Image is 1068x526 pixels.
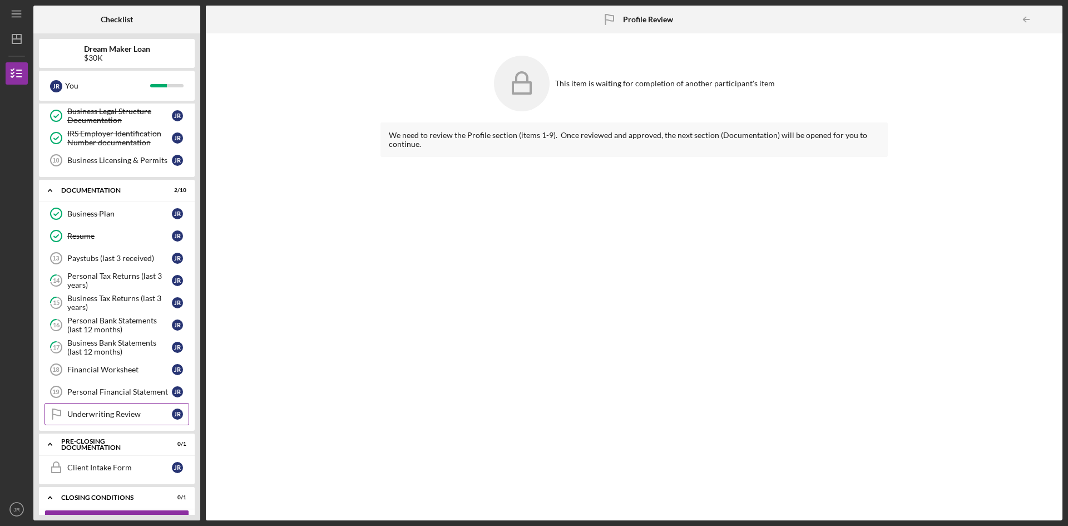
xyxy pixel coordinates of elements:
a: Business Legal Structure DocumentationJR [44,105,189,127]
div: J R [172,208,183,219]
div: Business Bank Statements (last 12 months) [67,338,172,356]
div: J R [172,275,183,286]
b: Profile Review [623,15,673,24]
div: J R [172,253,183,264]
div: J R [172,297,183,308]
div: J R [172,110,183,121]
a: 16Personal Bank Statements (last 12 months)JR [44,314,189,336]
a: Underwriting ReviewJR [44,403,189,425]
div: Business Tax Returns (last 3 years) [67,294,172,312]
div: Financial Worksheet [67,365,172,374]
button: JR [6,498,28,520]
tspan: 17 [53,344,60,351]
div: Underwriting Review [67,410,172,419]
tspan: 14 [53,277,60,284]
div: Business Legal Structure Documentation [67,107,172,125]
div: Client Intake Form [67,463,172,472]
div: J R [172,230,183,242]
div: Personal Financial Statement [67,387,172,396]
div: J R [172,319,183,331]
a: ResumeJR [44,225,189,247]
a: 14Personal Tax Returns (last 3 years)JR [44,269,189,292]
div: 0 / 1 [166,441,186,448]
div: We need to review the Profile section (items 1-9). Once reviewed and approved, the next section (... [389,131,879,149]
tspan: 19 [52,389,59,395]
div: Pre-Closing Documentation [61,438,159,451]
div: J R [172,155,183,166]
div: Personal Bank Statements (last 12 months) [67,316,172,334]
a: Client Intake FormJR [44,456,189,479]
a: 17Business Bank Statements (last 12 months)JR [44,336,189,358]
div: Paystubs (last 3 received) [67,254,172,263]
div: Documentation [61,187,159,194]
b: Checklist [101,15,133,24]
div: J R [172,132,183,144]
tspan: 13 [52,255,59,262]
a: 18Financial WorksheetJR [44,358,189,381]
div: 0 / 1 [166,494,186,501]
div: Business Plan [67,209,172,218]
a: 13Paystubs (last 3 received)JR [44,247,189,269]
div: J R [50,80,62,92]
tspan: 10 [52,157,59,164]
a: 19Personal Financial StatementJR [44,381,189,403]
div: J R [172,462,183,473]
div: This item is waiting for completion of another participant's item [555,79,775,88]
a: Business PlanJR [44,203,189,225]
a: IRS Employer Identification Number documentationJR [44,127,189,149]
div: J R [172,409,183,420]
tspan: 15 [53,299,60,307]
div: You [65,76,150,95]
div: J R [172,342,183,353]
tspan: 16 [53,322,60,329]
b: Dream Maker Loan [84,45,150,53]
div: J R [172,386,183,397]
a: 10Business Licensing & PermitsJR [44,149,189,171]
div: J R [172,364,183,375]
div: Personal Tax Returns (last 3 years) [67,272,172,289]
div: $30K [84,53,150,62]
div: 2 / 10 [166,187,186,194]
div: Resume [67,232,172,240]
text: JR [13,507,20,513]
tspan: 18 [52,366,59,373]
div: IRS Employer Identification Number documentation [67,129,172,147]
div: Closing Conditions [61,494,159,501]
div: Business Licensing & Permits [67,156,172,165]
a: 15Business Tax Returns (last 3 years)JR [44,292,189,314]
